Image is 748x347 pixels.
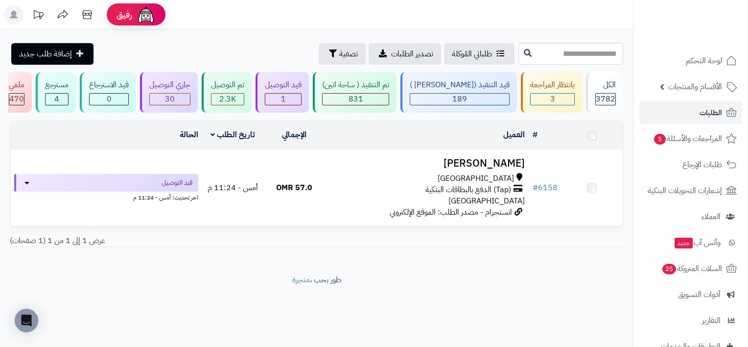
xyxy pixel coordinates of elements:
div: قيد التوصيل [265,79,302,91]
span: المراجعات والأسئلة [653,132,722,146]
a: العميل [503,129,525,141]
div: 1 [265,94,301,105]
span: أدوات التسويق [678,288,721,301]
span: الطلبات [700,106,722,120]
h3: [PERSON_NAME] [328,158,525,169]
span: 470 [9,93,24,105]
span: إشعارات التحويلات البنكية [648,184,722,198]
span: لوحة التحكم [686,54,722,68]
a: الكل3782 [584,72,625,113]
a: طلبات الإرجاع [639,153,742,176]
span: 1 [281,93,286,105]
a: تم التنفيذ ( ساحة اتين) 831 [311,72,398,113]
span: 5 [654,134,666,145]
span: تصفية [339,48,358,60]
div: 0 [90,94,128,105]
span: 57.0 OMR [276,182,312,194]
a: طلباتي المُوكلة [444,43,514,65]
a: إضافة طلب جديد [11,43,93,65]
div: ملغي [9,79,24,91]
span: [GEOGRAPHIC_DATA] [438,173,514,184]
a: تاريخ الطلب [210,129,255,141]
div: بانتظار المراجعة [530,79,575,91]
a: الحالة [180,129,198,141]
a: # [533,129,538,141]
img: ai-face.png [136,5,156,25]
span: العملاء [701,210,721,223]
span: التقارير [702,314,721,327]
span: 831 [349,93,363,105]
a: التقارير [639,309,742,332]
span: # [533,182,538,194]
span: (Tap) الدفع بالبطاقات البنكية [425,184,511,196]
a: قيد التنفيذ ([PERSON_NAME] ) 189 [398,72,519,113]
a: الإجمالي [282,129,306,141]
span: [GEOGRAPHIC_DATA] [448,195,525,207]
span: طلبات الإرجاع [682,158,722,172]
a: وآتس آبجديد [639,231,742,254]
div: 189 [410,94,509,105]
a: السلات المتروكة25 [639,257,742,280]
div: قيد التنفيذ ([PERSON_NAME] ) [410,79,510,91]
a: الطلبات [639,101,742,124]
div: 2254 [211,94,244,105]
span: 0 [107,93,112,105]
span: قيد التوصيل [162,178,192,188]
div: الكل [595,79,616,91]
span: 189 [452,93,467,105]
div: 4 [46,94,68,105]
a: تصدير الطلبات [369,43,441,65]
a: متجرة [292,274,310,286]
a: قيد الاسترجاع 0 [78,72,138,113]
span: السلات المتروكة [661,262,722,275]
span: تصدير الطلبات [391,48,433,60]
a: أدوات التسويق [639,283,742,306]
a: العملاء [639,205,742,228]
a: #6158 [533,182,558,194]
a: جاري التوصيل 30 [138,72,200,113]
div: جاري التوصيل [149,79,190,91]
div: عرض 1 إلى 1 من 1 (1 صفحات) [2,235,317,247]
div: Open Intercom Messenger [15,309,38,332]
div: 831 [323,94,389,105]
a: مسترجع 4 [34,72,78,113]
span: الأقسام والمنتجات [668,80,722,94]
div: 30 [150,94,190,105]
span: رفيق [117,9,132,21]
div: مسترجع [45,79,69,91]
img: logo-2.png [681,25,739,46]
span: أمس - 11:24 م [208,182,258,194]
div: تم التوصيل [211,79,244,91]
div: تم التنفيذ ( ساحة اتين) [322,79,389,91]
a: بانتظار المراجعة 3 [519,72,584,113]
a: قيد التوصيل 1 [254,72,311,113]
a: تم التوصيل 2.3K [200,72,254,113]
div: قيد الاسترجاع [89,79,129,91]
div: 3 [531,94,574,105]
a: المراجعات والأسئلة5 [639,127,742,150]
span: 3 [550,93,555,105]
a: تحديثات المنصة [26,5,50,27]
span: إضافة طلب جديد [19,48,72,60]
span: انستجرام - مصدر الطلب: الموقع الإلكتروني [390,206,512,218]
span: 2.3K [219,93,236,105]
span: جديد [675,238,693,248]
a: إشعارات التحويلات البنكية [639,179,742,202]
a: لوحة التحكم [639,49,742,73]
span: 25 [662,264,676,274]
span: 30 [165,93,175,105]
span: 3782 [596,93,615,105]
span: 4 [54,93,59,105]
span: وآتس آب [674,236,721,249]
button: تصفية [319,43,366,65]
span: طلباتي المُوكلة [452,48,492,60]
div: اخر تحديث: أمس - 11:24 م [14,192,198,202]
